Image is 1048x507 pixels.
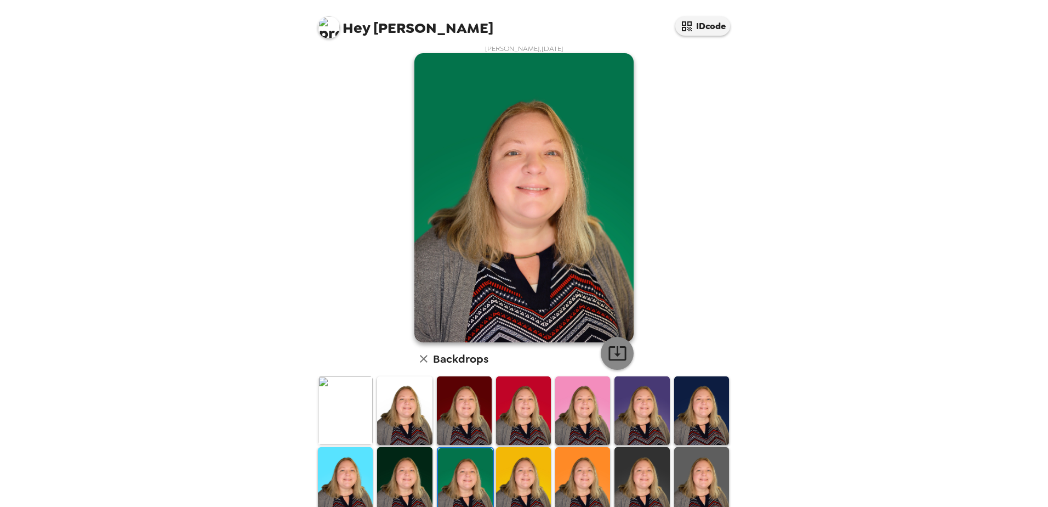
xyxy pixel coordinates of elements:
[414,53,634,342] img: user
[485,44,563,53] span: [PERSON_NAME] , [DATE]
[318,11,493,36] span: [PERSON_NAME]
[343,18,370,38] span: Hey
[433,350,488,368] h6: Backdrops
[318,16,340,38] img: profile pic
[318,376,373,445] img: Original
[675,16,730,36] button: IDcode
